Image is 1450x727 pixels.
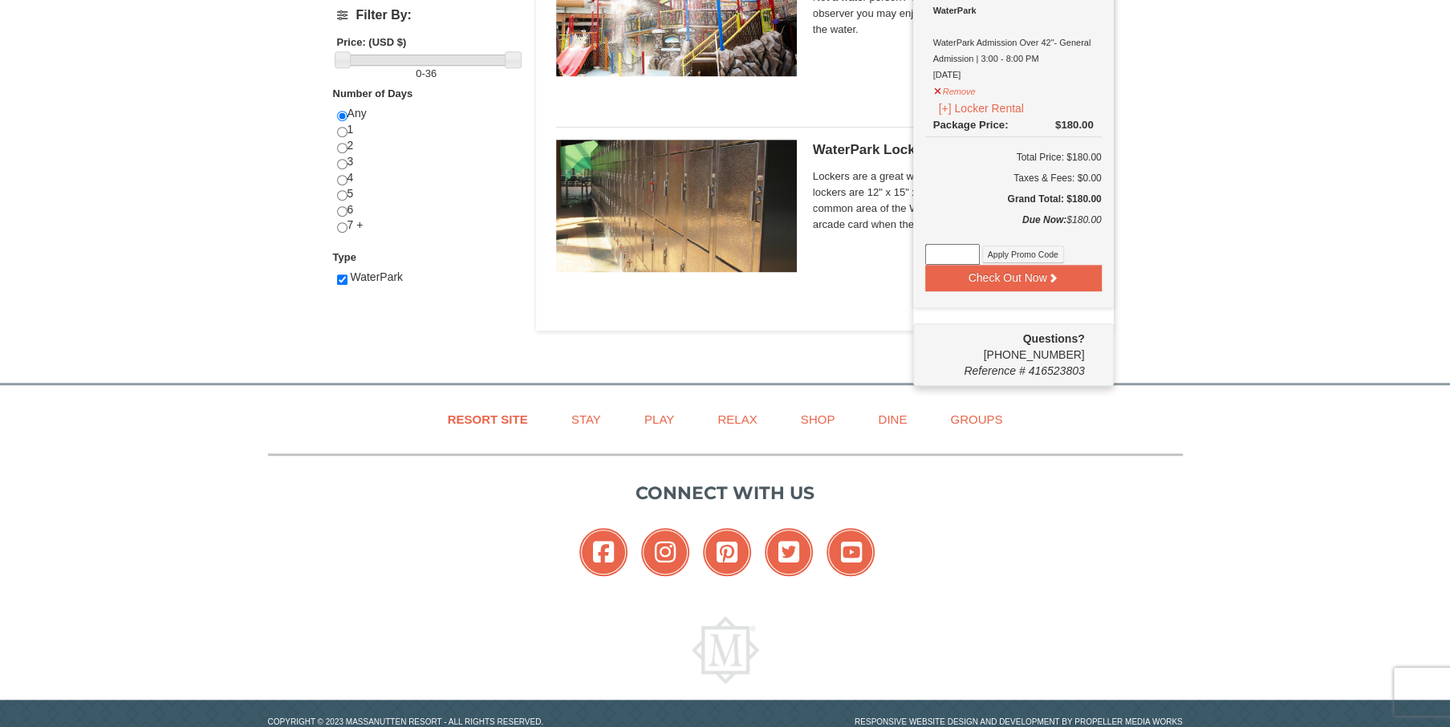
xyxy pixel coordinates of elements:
[1028,364,1084,377] span: 416523803
[556,140,797,271] img: 6619917-1005-d92ad057.png
[333,251,356,263] strong: Type
[781,401,855,437] a: Shop
[1055,117,1094,133] div: $180.00
[337,66,516,82] label: -
[964,364,1025,377] span: Reference #
[925,191,1102,207] h5: Grand Total: $180.00
[813,169,1094,233] span: Lockers are a great way to keep your valuables safe. The lockers are 12" x 15" x 18" in size and ...
[697,401,777,437] a: Relax
[624,401,694,437] a: Play
[416,67,421,79] span: 0
[925,170,1102,186] div: Taxes & Fees: $0.00
[551,401,621,437] a: Stay
[933,119,1009,131] span: Package Price:
[692,616,759,684] img: Massanutten Resort Logo
[333,87,413,100] strong: Number of Days
[1022,214,1066,225] strong: Due Now:
[855,717,1183,726] a: Responsive website design and development by Propeller Media Works
[350,270,403,283] span: WaterPark
[268,480,1183,506] p: Connect with us
[925,212,1102,244] div: $180.00
[933,79,977,100] button: Remove
[425,67,437,79] span: 36
[925,331,1085,361] span: [PHONE_NUMBER]
[858,401,927,437] a: Dine
[925,149,1102,165] h6: Total Price: $180.00
[925,265,1102,290] button: Check Out Now
[813,142,1094,158] h5: WaterPark Locker Rental
[337,106,516,250] div: Any 1 2 3 4 5 6 7 +
[337,36,407,48] strong: Price: (USD $)
[337,8,516,22] h4: Filter By:
[1022,332,1084,345] strong: Questions?
[930,401,1022,437] a: Groups
[982,246,1064,263] button: Apply Promo Code
[428,401,548,437] a: Resort Site
[933,100,1030,117] button: [+] Locker Rental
